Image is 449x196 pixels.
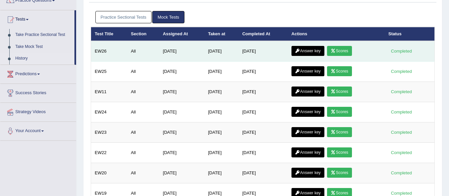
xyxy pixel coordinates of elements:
[159,122,204,143] td: [DATE]
[389,48,414,55] div: Completed
[127,82,159,102] td: All
[291,107,324,117] a: Answer key
[91,41,127,62] td: EW26
[239,122,288,143] td: [DATE]
[95,11,152,23] a: Practice Sectional Tests
[159,27,204,41] th: Assigned At
[389,68,414,75] div: Completed
[239,62,288,82] td: [DATE]
[127,122,159,143] td: All
[127,41,159,62] td: All
[204,143,239,163] td: [DATE]
[127,62,159,82] td: All
[0,103,76,119] a: Strategy Videos
[291,147,324,157] a: Answer key
[389,149,414,156] div: Completed
[389,108,414,115] div: Completed
[239,102,288,122] td: [DATE]
[385,27,435,41] th: Status
[0,84,76,100] a: Success Stories
[12,53,74,65] a: History
[12,29,74,41] a: Take Practice Sectional Test
[239,143,288,163] td: [DATE]
[327,127,352,137] a: Scores
[91,163,127,183] td: EW20
[127,143,159,163] td: All
[239,163,288,183] td: [DATE]
[239,41,288,62] td: [DATE]
[91,82,127,102] td: EW11
[204,62,239,82] td: [DATE]
[327,46,352,56] a: Scores
[291,46,324,56] a: Answer key
[127,163,159,183] td: All
[291,87,324,97] a: Answer key
[291,66,324,76] a: Answer key
[91,102,127,122] td: EW24
[0,122,76,138] a: Your Account
[204,163,239,183] td: [DATE]
[159,82,204,102] td: [DATE]
[12,41,74,53] a: Take Mock Test
[159,62,204,82] td: [DATE]
[327,168,352,178] a: Scores
[159,41,204,62] td: [DATE]
[327,147,352,157] a: Scores
[159,102,204,122] td: [DATE]
[327,107,352,117] a: Scores
[152,11,184,23] a: Mock Tests
[91,62,127,82] td: EW25
[91,143,127,163] td: EW22
[127,102,159,122] td: All
[91,27,127,41] th: Test Title
[127,27,159,41] th: Section
[0,65,76,82] a: Predictions
[204,82,239,102] td: [DATE]
[204,102,239,122] td: [DATE]
[389,169,414,176] div: Completed
[291,127,324,137] a: Answer key
[0,10,74,27] a: Tests
[159,143,204,163] td: [DATE]
[91,122,127,143] td: EW23
[204,122,239,143] td: [DATE]
[239,82,288,102] td: [DATE]
[288,27,385,41] th: Actions
[389,129,414,136] div: Completed
[159,163,204,183] td: [DATE]
[204,41,239,62] td: [DATE]
[291,168,324,178] a: Answer key
[239,27,288,41] th: Completed At
[327,87,352,97] a: Scores
[389,88,414,95] div: Completed
[327,66,352,76] a: Scores
[204,27,239,41] th: Taken at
